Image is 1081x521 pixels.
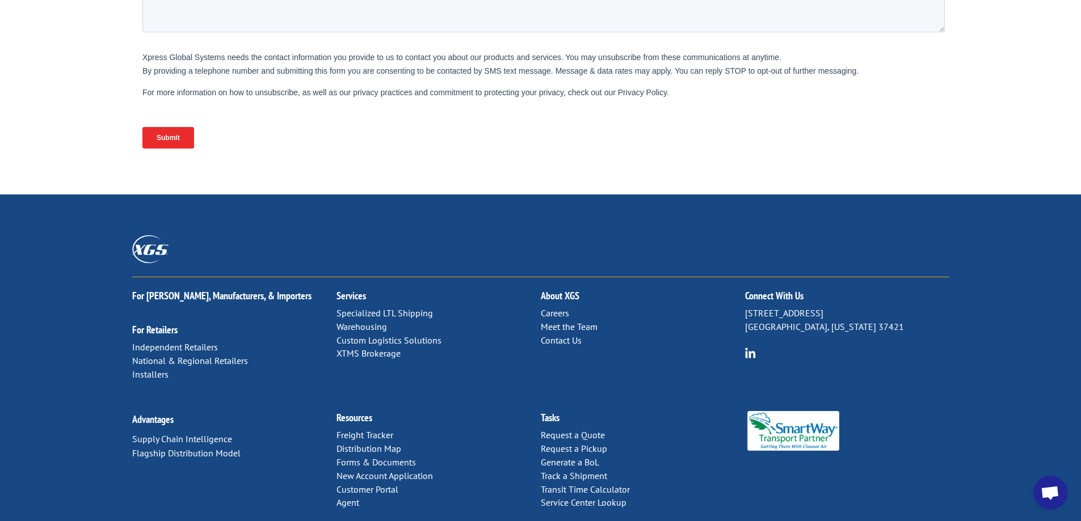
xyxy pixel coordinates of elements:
[337,497,359,508] a: Agent
[132,413,174,426] a: Advantages
[417,112,472,121] span: Contact by Email
[337,484,398,495] a: Customer Portal
[745,348,756,358] img: group-6
[337,334,441,346] a: Custom Logistics Solutions
[745,411,842,451] img: Smartway_Logo
[132,235,169,263] img: XGS_Logos_ALL_2024_All_White
[132,433,232,444] a: Supply Chain Intelligence
[541,456,599,468] a: Generate a BoL
[541,443,607,454] a: Request a Pickup
[337,443,401,454] a: Distribution Map
[745,291,949,307] h2: Connect With Us
[337,348,401,359] a: XTMS Brokerage
[337,429,393,440] a: Freight Tracker
[406,127,414,134] input: Contact by Phone
[403,1,438,10] span: Last name
[132,355,248,366] a: National & Regional Retailers
[541,321,598,332] a: Meet the Team
[541,307,569,319] a: Careers
[132,368,169,380] a: Installers
[132,289,312,302] a: For [PERSON_NAME], Manufacturers, & Importers
[337,321,387,332] a: Warehousing
[541,289,579,302] a: About XGS
[541,470,607,481] a: Track a Shipment
[132,341,218,353] a: Independent Retailers
[403,94,467,103] span: Contact Preference
[403,48,452,56] span: Phone number
[132,447,241,459] a: Flagship Distribution Model
[337,456,416,468] a: Forms & Documents
[541,413,745,429] h2: Tasks
[337,307,433,319] a: Specialized LTL Shipping
[1033,476,1067,510] div: Open chat
[541,484,630,495] a: Transit Time Calculator
[337,470,433,481] a: New Account Application
[541,429,605,440] a: Request a Quote
[541,334,582,346] a: Contact Us
[406,112,414,119] input: Contact by Email
[745,307,949,334] p: [STREET_ADDRESS] [GEOGRAPHIC_DATA], [US_STATE] 37421
[337,411,372,424] a: Resources
[132,323,178,336] a: For Retailers
[337,289,366,302] a: Services
[417,128,475,136] span: Contact by Phone
[541,497,626,508] a: Service Center Lookup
